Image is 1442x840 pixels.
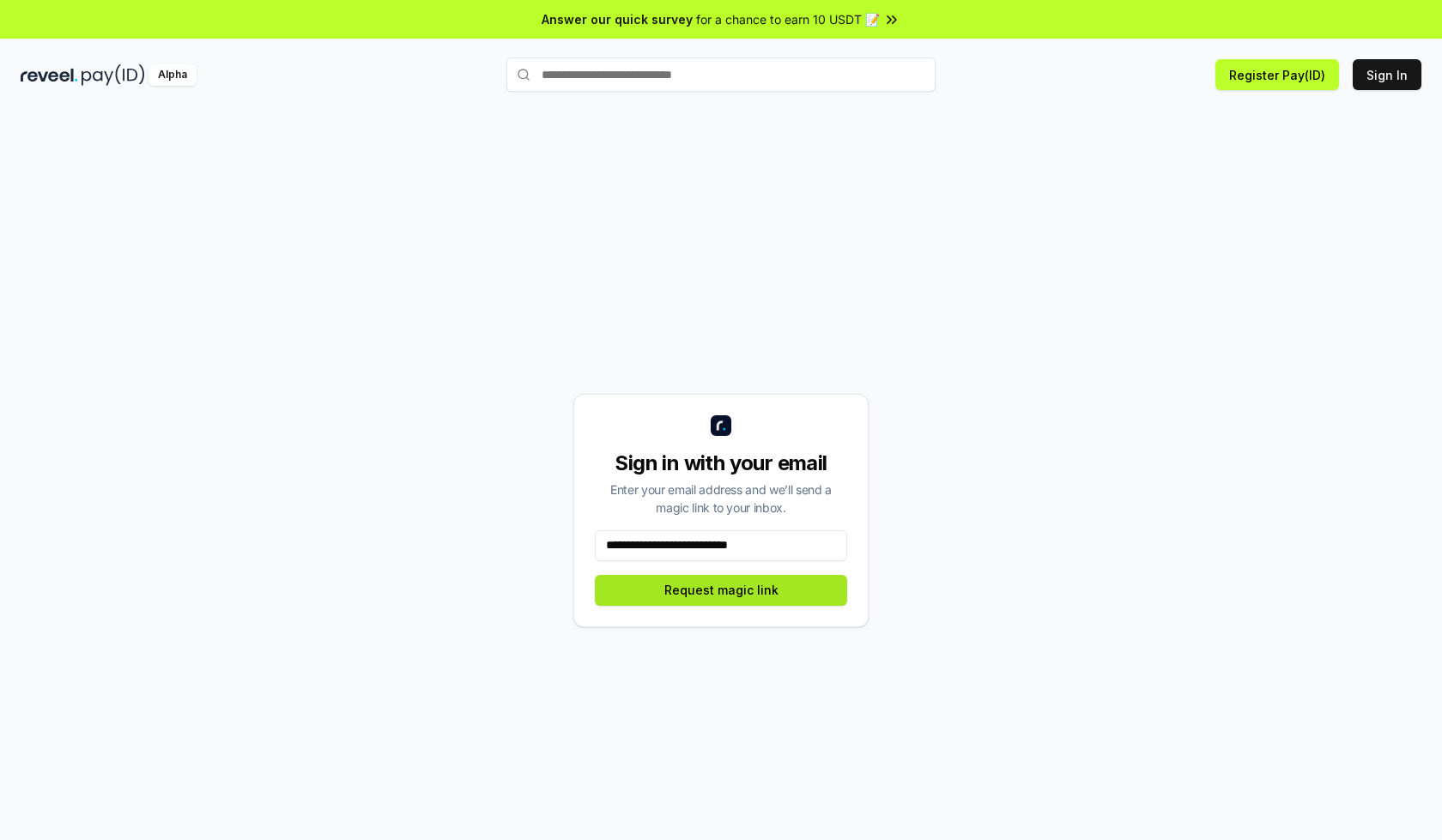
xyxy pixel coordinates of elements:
img: reveel_dark [21,64,78,86]
div: Alpha [148,64,197,86]
div: Sign in with your email [595,450,847,477]
img: pay_id [82,64,145,86]
span: for a chance to earn 10 USDT 📝 [696,10,880,28]
button: Request magic link [595,575,847,606]
button: Register Pay(ID) [1215,59,1339,90]
button: Sign In [1353,59,1421,90]
div: Enter your email address and we’ll send a magic link to your inbox. [595,480,847,517]
span: Answer our quick survey [542,10,693,28]
img: logo_small [711,415,731,436]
